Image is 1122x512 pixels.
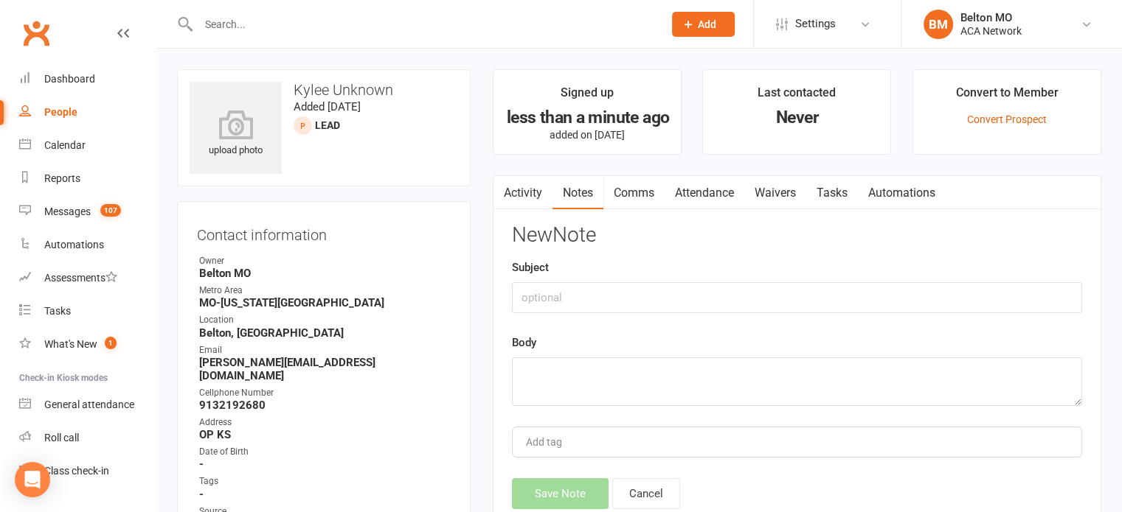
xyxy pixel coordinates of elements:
a: Clubworx [18,15,55,52]
div: Class check-in [44,465,109,477]
a: Messages 107 [19,195,156,228]
a: What's New1 [19,328,156,361]
strong: [PERSON_NAME][EMAIL_ADDRESS][DOMAIN_NAME] [199,356,451,382]
div: less than a minute ago [507,110,668,125]
a: Automations [19,228,156,262]
strong: - [199,457,451,471]
h3: Kylee Unknown [190,82,458,98]
a: Roll call [19,421,156,455]
button: Cancel [612,478,680,509]
strong: Belton MO [199,267,451,280]
span: 1 [105,337,117,349]
a: Notes [553,176,603,210]
input: optional [512,282,1082,313]
div: Reports [44,172,80,184]
span: Add [698,18,716,30]
a: Calendar [19,129,156,162]
span: Settings [795,7,836,41]
input: Add tag [524,433,576,451]
div: Signed up [561,83,614,110]
div: Messages [44,206,91,217]
a: Assessments [19,262,156,295]
a: Class kiosk mode [19,455,156,488]
a: Attendance [665,176,744,210]
a: Reports [19,162,156,195]
div: People [44,106,77,118]
label: Body [512,334,536,351]
span: Lead [315,119,340,131]
strong: MO-[US_STATE][GEOGRAPHIC_DATA] [199,296,451,309]
div: Address [199,415,451,429]
div: Calendar [44,139,86,151]
div: BM [924,10,953,39]
button: Add [672,12,735,37]
a: Tasks [19,295,156,328]
div: Date of Birth [199,445,451,459]
a: General attendance kiosk mode [19,388,156,421]
span: 107 [100,204,121,217]
a: Tasks [806,176,858,210]
a: People [19,96,156,129]
h3: Contact information [197,221,451,243]
div: upload photo [190,110,282,158]
div: Open Intercom Messenger [15,462,50,497]
div: Assessments [44,272,117,284]
strong: OP KS [199,428,451,441]
a: Comms [603,176,665,210]
a: Dashboard [19,63,156,96]
div: Never [716,110,877,125]
strong: 9132192680 [199,399,451,412]
a: Automations [858,176,946,210]
div: Roll call [44,432,79,443]
div: Dashboard [44,73,95,85]
div: Tasks [44,305,71,317]
div: General attendance [44,399,134,410]
div: Email [199,343,451,357]
time: Added [DATE] [294,100,361,113]
div: Convert to Member [956,83,1059,110]
div: Tags [199,474,451,488]
strong: Belton, [GEOGRAPHIC_DATA] [199,326,451,340]
div: Last contacted [758,83,836,110]
a: Convert Prospect [967,113,1047,125]
div: Owner [199,254,451,268]
input: Search... [194,14,653,35]
div: Belton MO [960,11,1022,24]
h3: New Note [512,224,1082,247]
a: Activity [494,176,553,210]
div: ACA Network [960,24,1022,38]
div: Metro Area [199,284,451,298]
div: What's New [44,338,97,350]
div: Automations [44,239,104,250]
div: Location [199,313,451,327]
p: added on [DATE] [507,129,668,141]
a: Waivers [744,176,806,210]
div: Cellphone Number [199,386,451,400]
strong: - [199,488,451,501]
label: Subject [512,259,549,276]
